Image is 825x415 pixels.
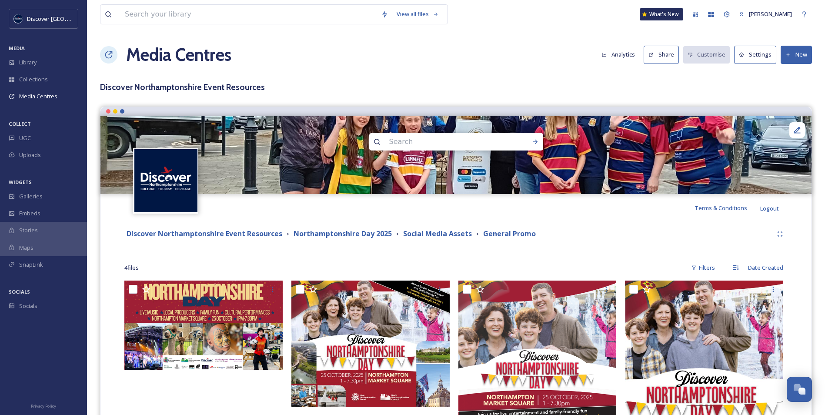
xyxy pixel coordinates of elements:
div: Date Created [744,259,788,276]
div: Filters [687,259,719,276]
a: Terms & Conditions [695,203,760,213]
a: Analytics [597,46,644,63]
span: Maps [19,244,33,252]
a: Privacy Policy [31,400,56,411]
span: Library [19,58,37,67]
span: SnapLink [19,261,43,269]
span: Embeds [19,209,40,218]
strong: Northamptonshire Day 2025 [294,229,392,238]
span: Socials [19,302,37,310]
a: Settings [734,46,781,64]
span: Privacy Policy [31,403,56,409]
span: Collections [19,75,48,84]
span: Logout [760,204,779,212]
span: Terms & Conditions [695,204,747,212]
strong: Social Media Assets [403,229,472,238]
span: Uploads [19,151,41,159]
img: shared image.jpg [100,116,812,194]
a: Media Centres [126,42,231,68]
a: Customise [683,46,735,63]
input: Search your library [120,5,377,24]
span: Stories [19,226,38,234]
button: Open Chat [787,377,812,402]
strong: General Promo [483,229,536,238]
span: [PERSON_NAME] [749,10,792,18]
a: What's New [640,8,683,20]
button: Customise [683,46,730,63]
h3: Discover Northamptonshire Event Resources [100,81,812,94]
span: UGC [19,134,31,142]
input: Search [385,132,504,151]
img: Untitled%20design%20%282%29.png [134,149,197,212]
span: Media Centres [19,92,57,100]
span: Galleries [19,192,43,201]
img: LD - NN Day Post (3).png [124,281,283,370]
span: SOCIALS [9,288,30,295]
img: Untitled%20design%20%282%29.png [14,14,23,23]
button: Settings [734,46,776,64]
button: Share [644,46,679,64]
span: COLLECT [9,120,31,127]
a: [PERSON_NAME] [735,6,796,23]
a: View all files [392,6,443,23]
span: 4 file s [124,264,139,272]
span: Discover [GEOGRAPHIC_DATA] [27,14,106,23]
span: WIDGETS [9,179,32,185]
span: MEDIA [9,45,25,51]
img: Social Media Landscape Asset - NN Day [291,281,450,407]
button: Analytics [597,46,639,63]
button: New [781,46,812,64]
strong: Discover Northamptonshire Event Resources [127,229,282,238]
